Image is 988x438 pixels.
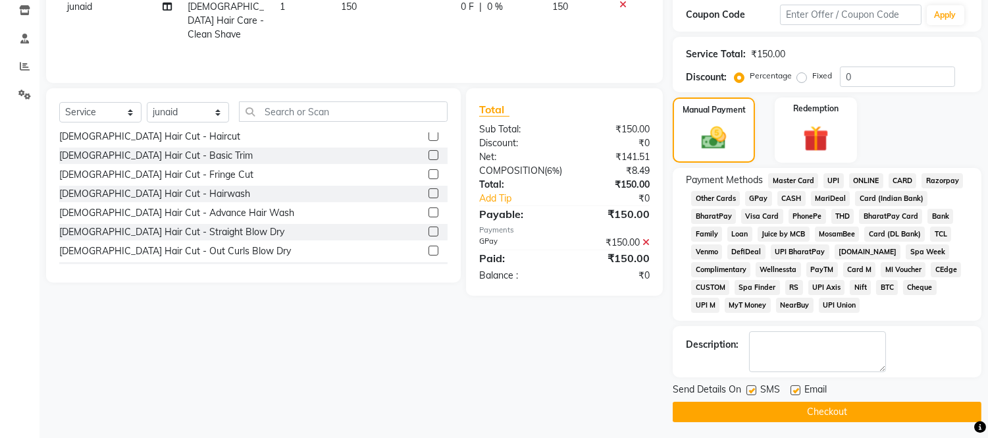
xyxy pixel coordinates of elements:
[927,209,953,224] span: Bank
[808,280,845,295] span: UPI Axis
[691,227,722,242] span: Family
[760,383,780,399] span: SMS
[903,280,937,295] span: Cheque
[469,269,565,283] div: Balance :
[565,178,660,192] div: ₹150.00
[780,5,921,25] input: Enter Offer / Coupon Code
[479,103,509,117] span: Total
[843,262,876,277] span: Card M
[727,227,752,242] span: Loan
[750,70,792,82] label: Percentage
[811,191,850,206] span: MariDeal
[469,164,572,178] div: ( )
[931,262,961,277] span: CEdge
[922,173,963,188] span: Razorpay
[565,250,660,266] div: ₹150.00
[859,209,922,224] span: BharatPay Card
[823,173,844,188] span: UPI
[835,244,901,260] span: [DOMAIN_NAME]
[745,191,772,206] span: GPay
[565,150,660,164] div: ₹141.51
[686,47,746,61] div: Service Total:
[768,173,818,188] span: Master Card
[565,236,660,250] div: ₹150.00
[727,244,766,260] span: DefiDeal
[239,101,448,122] input: Search or Scan
[691,298,719,313] span: UPI M
[771,244,829,260] span: UPI BharatPay
[804,383,827,399] span: Email
[795,123,837,155] img: _gift.svg
[469,236,565,250] div: GPay
[552,1,568,13] span: 150
[280,1,285,13] span: 1
[812,70,832,82] label: Fixed
[831,209,854,224] span: THD
[59,225,284,239] div: [DEMOGRAPHIC_DATA] Hair Cut - Straight Blow Dry
[686,8,780,22] div: Coupon Code
[565,136,660,150] div: ₹0
[819,298,860,313] span: UPI Union
[469,178,565,192] div: Total:
[881,262,925,277] span: MI Voucher
[59,187,250,201] div: [DEMOGRAPHIC_DATA] Hair Cut - Hairwash
[67,1,92,13] span: junaid
[59,149,253,163] div: [DEMOGRAPHIC_DATA] Hair Cut - Basic Trim
[59,244,291,258] div: [DEMOGRAPHIC_DATA] Hair Cut - Out Curls Blow Dry
[469,250,565,266] div: Paid:
[565,123,660,136] div: ₹150.00
[59,168,253,182] div: [DEMOGRAPHIC_DATA] Hair Cut - Fringe Cut
[572,164,660,178] div: ₹8.49
[906,244,949,260] span: Spa Week
[547,165,559,176] span: 6%
[673,402,981,422] button: Checkout
[849,173,883,188] span: ONLINE
[469,192,581,205] a: Add Tip
[927,5,964,25] button: Apply
[777,191,806,206] span: CASH
[565,206,660,222] div: ₹150.00
[469,136,565,150] div: Discount:
[565,269,660,283] div: ₹0
[793,103,839,115] label: Redemption
[341,1,357,13] span: 150
[59,263,261,277] div: [DEMOGRAPHIC_DATA] Hair Cut - Ironing Tong
[735,280,780,295] span: Spa Finder
[581,192,660,205] div: ₹0
[850,280,871,295] span: Nift
[889,173,917,188] span: CARD
[469,123,565,136] div: Sub Total:
[691,209,736,224] span: BharatPay
[686,173,763,187] span: Payment Methods
[930,227,951,242] span: TCL
[694,124,733,152] img: _cash.svg
[686,70,727,84] div: Discount:
[691,262,750,277] span: Complimentary
[758,227,810,242] span: Juice by MCB
[751,47,785,61] div: ₹150.00
[469,206,565,222] div: Payable:
[691,280,729,295] span: CUSTOM
[673,383,741,399] span: Send Details On
[741,209,783,224] span: Visa Card
[469,150,565,164] div: Net:
[59,206,294,220] div: [DEMOGRAPHIC_DATA] Hair Cut - Advance Hair Wash
[686,338,739,352] div: Description:
[789,209,826,224] span: PhonePe
[806,262,838,277] span: PayTM
[785,280,803,295] span: RS
[756,262,801,277] span: Wellnessta
[59,130,240,144] div: [DEMOGRAPHIC_DATA] Hair Cut - Haircut
[479,225,650,236] div: Payments
[815,227,860,242] span: MosamBee
[864,227,925,242] span: Card (DL Bank)
[683,104,746,116] label: Manual Payment
[776,298,814,313] span: NearBuy
[479,165,544,177] span: COMPOSITION
[876,280,898,295] span: BTC
[188,1,264,40] span: [DEMOGRAPHIC_DATA] Hair Care - Clean Shave
[691,244,722,260] span: Venmo
[855,191,927,206] span: Card (Indian Bank)
[725,298,771,313] span: MyT Money
[691,191,740,206] span: Other Cards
